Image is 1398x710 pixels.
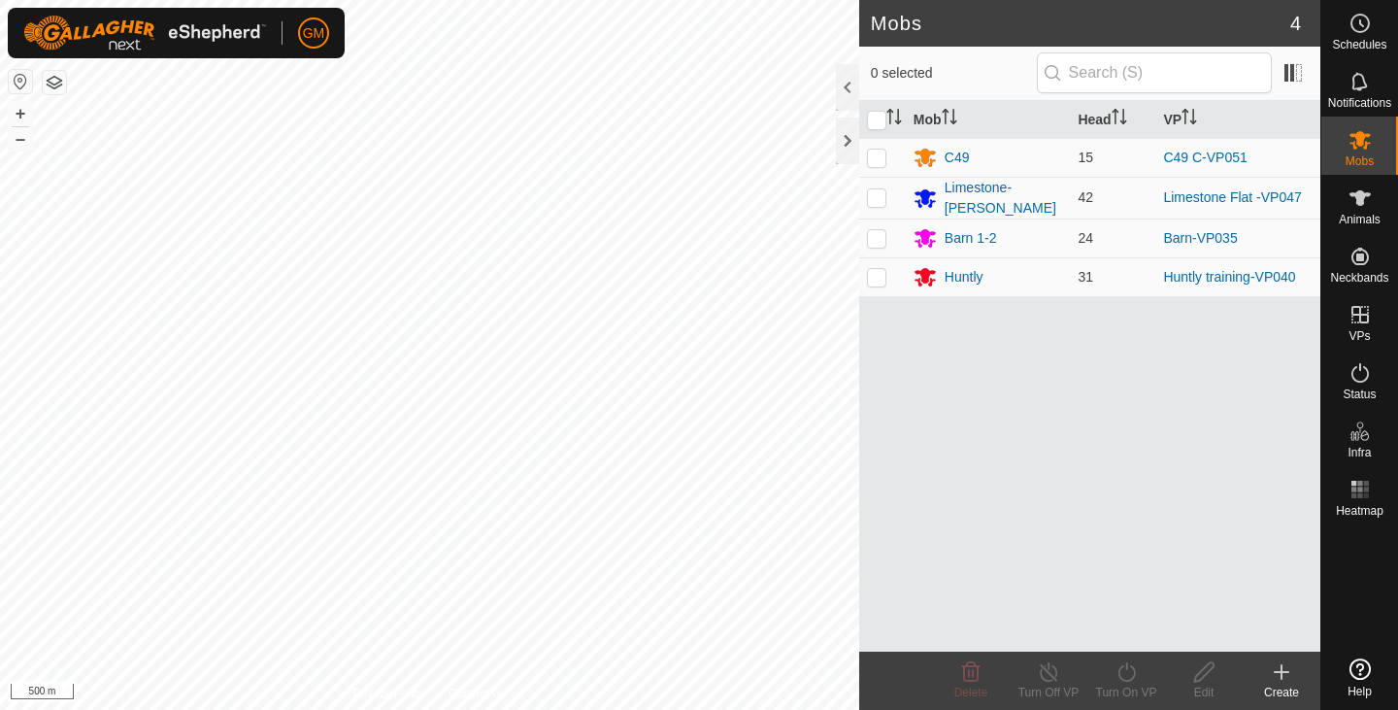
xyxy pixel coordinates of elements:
[9,102,32,125] button: +
[1330,272,1388,284] span: Neckbands
[1348,330,1370,342] span: VPs
[1332,39,1386,51] span: Schedules
[449,685,506,702] a: Contact Us
[886,112,902,127] p-sorticon: Activate to sort
[1163,269,1295,285] a: Huntly training-VP040
[352,685,425,702] a: Privacy Policy
[1343,389,1376,400] span: Status
[9,70,32,93] button: Reset Map
[1348,686,1372,697] span: Help
[1010,684,1087,701] div: Turn Off VP
[1163,150,1247,165] a: C49 C-VP051
[1339,214,1381,225] span: Animals
[1182,112,1197,127] p-sorticon: Activate to sort
[945,228,997,249] div: Barn 1-2
[942,112,957,127] p-sorticon: Activate to sort
[1165,684,1243,701] div: Edit
[1037,52,1272,93] input: Search (S)
[906,101,1071,139] th: Mob
[1078,230,1093,246] span: 24
[1078,150,1093,165] span: 15
[1163,189,1301,205] a: Limestone Flat -VP047
[945,178,1063,219] div: Limestone-[PERSON_NAME]
[1243,684,1320,701] div: Create
[1070,101,1155,139] th: Head
[1336,505,1383,517] span: Heatmap
[1078,189,1093,205] span: 42
[1087,684,1165,701] div: Turn On VP
[23,16,266,51] img: Gallagher Logo
[9,127,32,151] button: –
[1328,97,1391,109] span: Notifications
[945,267,983,287] div: Huntly
[1155,101,1320,139] th: VP
[1346,155,1374,167] span: Mobs
[1321,651,1398,705] a: Help
[871,12,1290,35] h2: Mobs
[1112,112,1127,127] p-sorticon: Activate to sort
[1290,9,1301,38] span: 4
[43,71,66,94] button: Map Layers
[1348,447,1371,458] span: Infra
[871,63,1037,84] span: 0 selected
[1163,230,1237,246] a: Barn-VP035
[945,148,970,168] div: C49
[303,23,325,44] span: GM
[954,686,988,699] span: Delete
[1078,269,1093,285] span: 31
